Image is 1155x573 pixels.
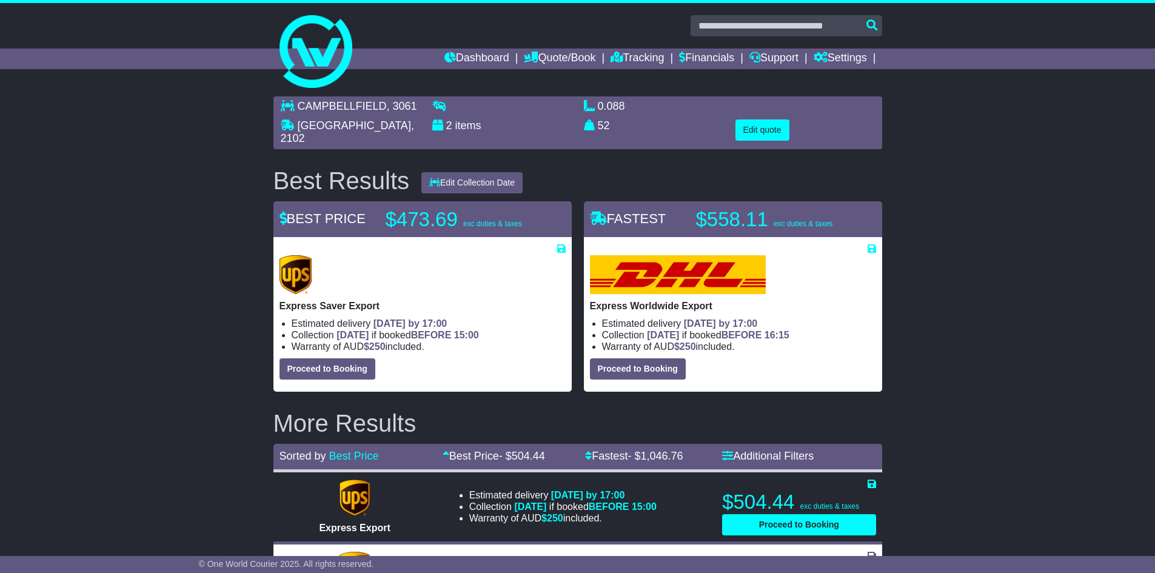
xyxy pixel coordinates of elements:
[364,341,386,352] span: $
[551,490,625,500] span: [DATE] by 17:00
[281,119,414,145] span: , 2102
[735,119,789,141] button: Edit quote
[329,450,379,462] a: Best Price
[684,318,758,329] span: [DATE] by 17:00
[499,450,545,462] span: - $
[411,330,452,340] span: BEFORE
[369,341,386,352] span: 250
[421,172,523,193] button: Edit Collection Date
[267,167,416,194] div: Best Results
[679,49,734,69] a: Financials
[814,49,867,69] a: Settings
[722,450,814,462] a: Additional Filters
[280,211,366,226] span: BEST PRICE
[647,330,789,340] span: if booked
[280,300,566,312] p: Express Saver Export
[722,490,875,514] p: $504.44
[273,410,882,437] h2: More Results
[280,450,326,462] span: Sorted by
[514,501,546,512] span: [DATE]
[298,100,387,112] span: CAMPBELLFIELD
[674,341,696,352] span: $
[602,329,876,341] li: Collection
[298,119,411,132] span: [GEOGRAPHIC_DATA]
[696,207,848,232] p: $558.11
[547,513,563,523] span: 250
[632,501,657,512] span: 15:00
[602,318,876,329] li: Estimated delivery
[280,358,375,380] button: Proceed to Booking
[336,330,369,340] span: [DATE]
[443,450,545,462] a: Best Price- $504.44
[469,512,657,524] li: Warranty of AUD included.
[463,219,522,228] span: exc duties & taxes
[455,119,481,132] span: items
[585,450,683,462] a: Fastest- $1,046.76
[373,318,447,329] span: [DATE] by 17:00
[514,501,656,512] span: if booked
[336,330,478,340] span: if booked
[292,329,566,341] li: Collection
[628,450,683,462] span: - $
[598,100,625,112] span: 0.088
[647,330,679,340] span: [DATE]
[340,480,370,516] img: UPS (new): Express Export
[590,300,876,312] p: Express Worldwide Export
[280,255,312,294] img: UPS (new): Express Saver Export
[640,450,683,462] span: 1,046.76
[611,49,664,69] a: Tracking
[469,501,657,512] li: Collection
[800,502,859,511] span: exc duties & taxes
[386,207,537,232] p: $473.69
[765,330,789,340] span: 16:15
[590,255,766,294] img: DHL: Express Worldwide Export
[598,119,610,132] span: 52
[721,330,762,340] span: BEFORE
[446,119,452,132] span: 2
[602,341,876,352] li: Warranty of AUD included.
[454,330,479,340] span: 15:00
[512,450,545,462] span: 504.44
[590,211,666,226] span: FASTEST
[469,489,657,501] li: Estimated delivery
[524,49,595,69] a: Quote/Book
[541,513,563,523] span: $
[722,514,875,535] button: Proceed to Booking
[680,341,696,352] span: 250
[292,341,566,352] li: Warranty of AUD included.
[589,501,629,512] span: BEFORE
[444,49,509,69] a: Dashboard
[590,358,686,380] button: Proceed to Booking
[749,49,798,69] a: Support
[387,100,417,112] span: , 3061
[774,219,832,228] span: exc duties & taxes
[319,523,390,533] span: Express Export
[292,318,566,329] li: Estimated delivery
[199,559,374,569] span: © One World Courier 2025. All rights reserved.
